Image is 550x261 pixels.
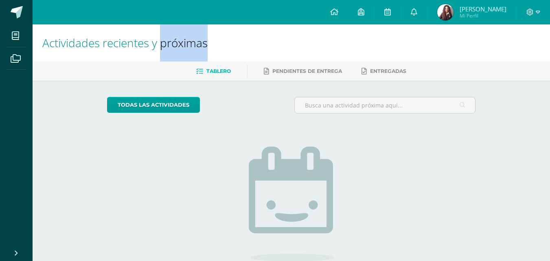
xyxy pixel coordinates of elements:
[460,12,506,19] span: Mi Perfil
[196,65,231,78] a: Tablero
[107,97,200,113] a: todas las Actividades
[272,68,342,74] span: Pendientes de entrega
[437,4,454,20] img: 4d9b726723c0e3d3451946268bbd01b9.png
[370,68,406,74] span: Entregadas
[42,35,208,50] span: Actividades recientes y próximas
[206,68,231,74] span: Tablero
[295,97,475,113] input: Busca una actividad próxima aquí...
[264,65,342,78] a: Pendientes de entrega
[460,5,506,13] span: [PERSON_NAME]
[362,65,406,78] a: Entregadas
